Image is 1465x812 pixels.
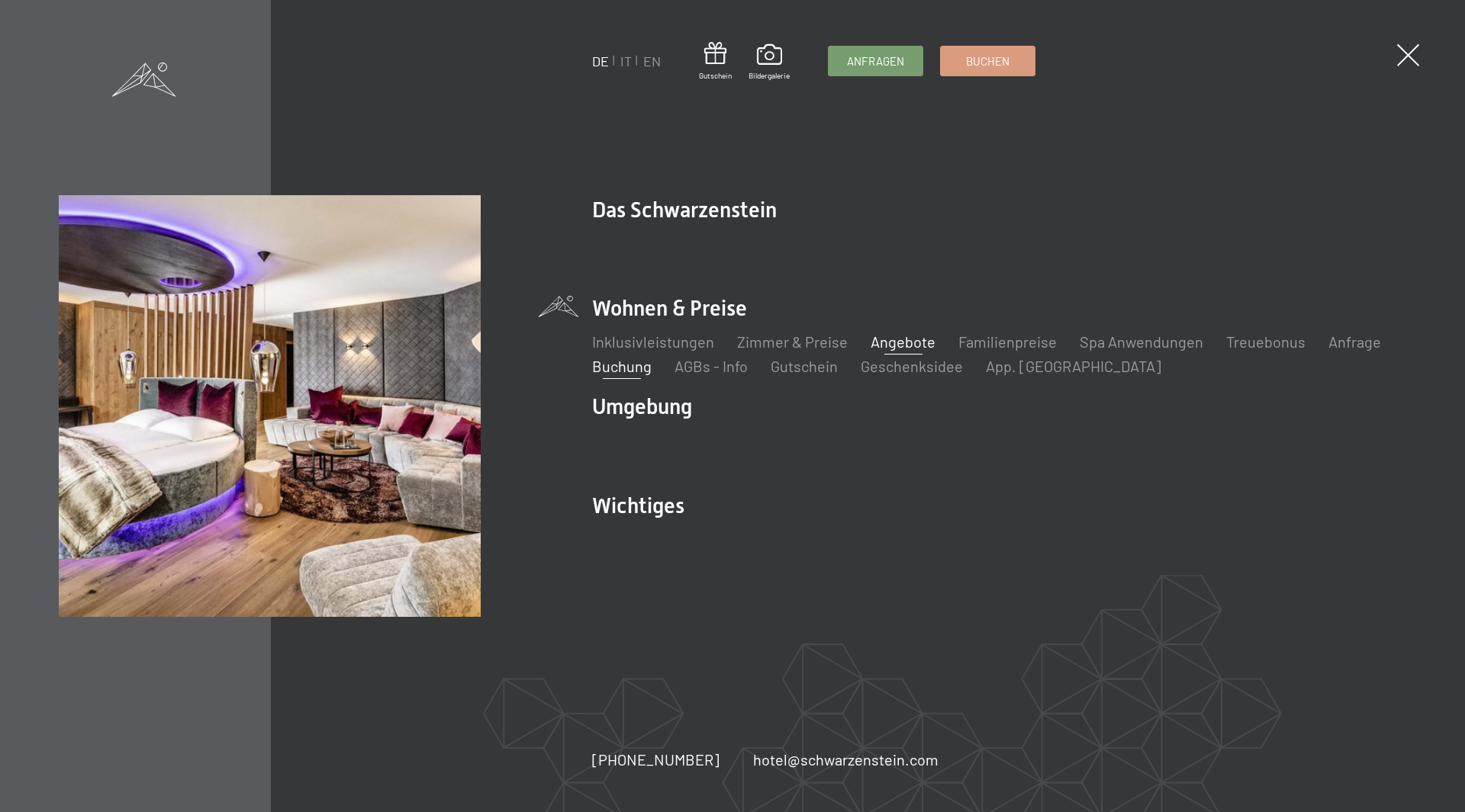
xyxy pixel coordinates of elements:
a: EN [643,53,661,69]
a: Gutschein [771,357,838,375]
span: [PHONE_NUMBER] [592,750,720,769]
a: IT [620,53,632,69]
a: [PHONE_NUMBER] [592,749,720,770]
a: Anfragen [829,47,922,75]
span: Buchen [966,53,1009,69]
a: Angebote [871,332,935,351]
a: Spa Anwendungen [1080,332,1203,351]
span: Anfragen [847,53,904,69]
a: Familienpreise [958,332,1057,351]
a: Anfrage [1328,332,1381,351]
a: Zimmer & Preise [737,332,848,351]
a: Bildergalerie [749,44,790,81]
a: Geschenksidee [861,357,963,375]
a: Buchen [941,47,1035,75]
a: hotel@schwarzenstein.com [753,749,939,770]
a: Inklusivleistungen [592,332,714,351]
span: Bildergalerie [749,70,790,81]
a: Treuebonus [1226,332,1306,351]
a: DE [592,53,609,69]
a: AGBs - Info [675,357,748,375]
a: App. [GEOGRAPHIC_DATA] [986,357,1161,375]
a: Buchung [592,357,652,375]
a: Gutschein [699,42,732,81]
img: Buchung [59,195,481,617]
span: Gutschein [699,70,732,81]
